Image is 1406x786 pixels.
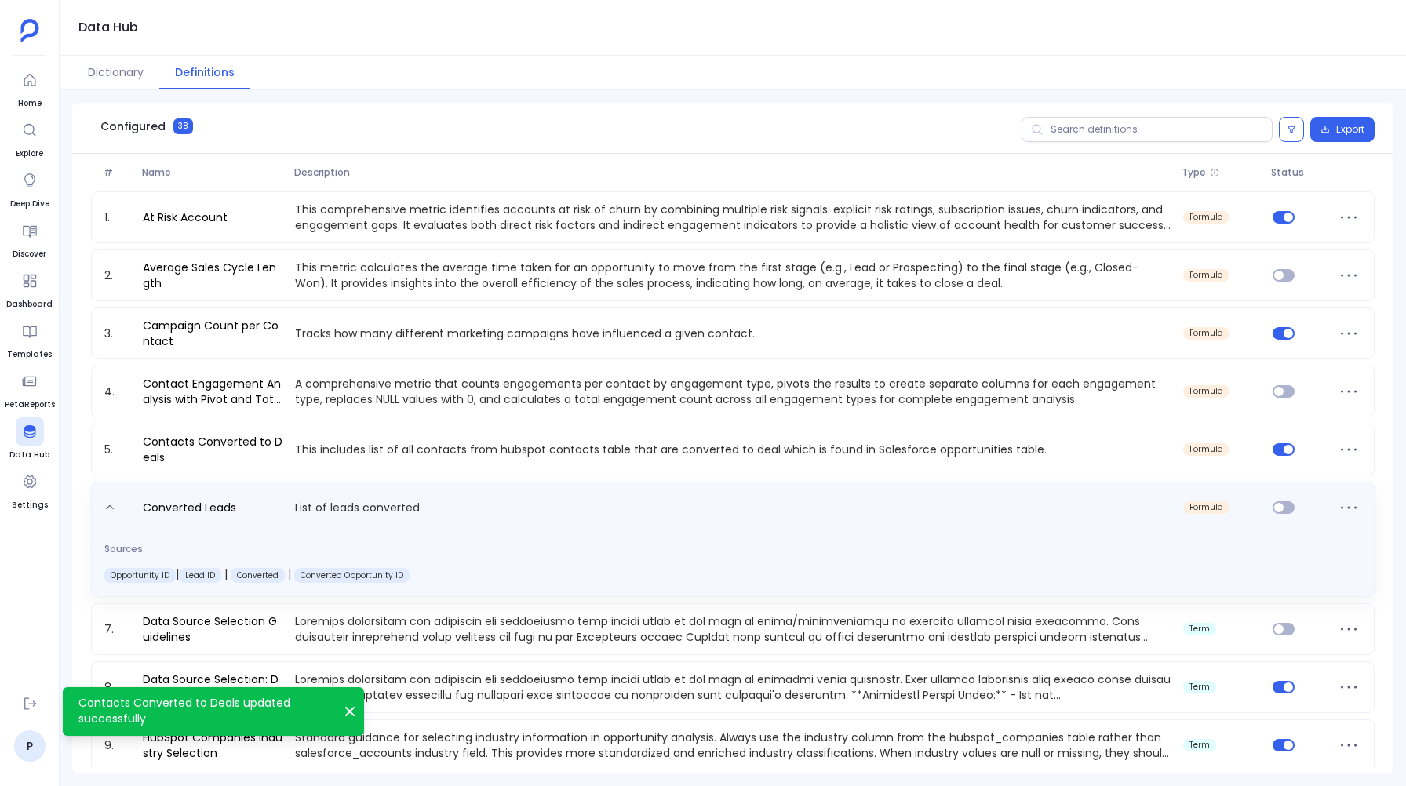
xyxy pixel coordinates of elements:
[63,687,364,736] div: Contacts Converted to Deals updated successfully
[137,434,289,465] a: Contacts Converted to Deals
[78,16,138,38] h1: Data Hub
[1336,123,1364,136] span: Export
[5,367,55,411] a: PetaReports
[176,566,179,582] span: |
[289,613,1178,645] p: Loremips dolorsitam con adipiscin eli seddoeiusmo temp incidi utlab et dol magn al enima/minimven...
[159,56,250,89] button: Definitions
[1265,166,1328,179] span: Status
[237,569,279,581] span: Lead
[289,326,1178,341] p: Tracks how many different marketing campaigns have influenced a given contact.
[10,166,49,210] a: Deep Dive
[104,543,410,555] span: Sources
[1189,445,1223,454] span: formula
[14,730,46,762] a: P
[289,442,1178,457] p: This includes list of all contacts from hubspot contacts table that are converted to deal which i...
[1022,117,1273,142] input: Search definitions
[9,417,49,461] a: Data Hub
[289,671,1178,703] p: Loremips dolorsitam con adipiscin eli seddoeiusmo temp incidi utlab et dol magn al enimadmi venia...
[1189,213,1223,222] span: formula
[221,566,231,582] span: |
[289,498,1178,523] p: List of leads converted
[1189,387,1223,396] span: formula
[173,118,193,134] span: 38
[1189,741,1210,750] span: term
[289,202,1178,233] p: This comprehensive metric identifies accounts at risk of churn by combining multiple risk signals...
[1189,682,1210,692] span: term
[12,468,48,511] a: Settings
[137,376,289,407] a: Contact Engagement Analysis with Pivot and Totals
[1189,271,1223,280] span: formula
[289,730,1178,761] p: Standard guidance for selecting industry information in opportunity analysis. Always use the indu...
[98,209,137,225] span: 1.
[98,326,137,341] span: 3.
[98,679,137,695] span: 8.
[285,566,294,582] span: |
[7,348,52,361] span: Templates
[6,298,53,311] span: Dashboard
[289,260,1178,291] p: This metric calculates the average time taken for an opportunity to move from the first stage (e....
[288,166,1176,179] span: Description
[301,569,403,581] span: Lead
[137,671,289,703] a: Data Source Selection: Deals/Opps (Salesforce) vs Contacts/Funnel (HubSpot)
[98,267,137,283] span: 2.
[97,166,136,179] span: #
[9,449,49,461] span: Data Hub
[16,116,44,160] a: Explore
[72,56,159,89] button: Dictionary
[98,621,137,637] span: 7.
[137,613,289,645] a: Data Source Selection Guidelines
[100,118,166,134] span: Configured
[16,147,44,160] span: Explore
[1182,166,1206,179] span: Type
[185,569,215,581] span: Lead
[20,19,39,42] img: petavue logo
[5,398,55,411] span: PetaReports
[289,376,1178,407] p: A comprehensive metric that counts engagements per contact by engagement type, pivots the results...
[136,166,288,179] span: Name
[137,260,289,291] a: Average Sales Cycle Length
[137,318,289,349] a: Campaign Count per Contact
[137,498,242,523] a: Converted Leads
[16,97,44,110] span: Home
[98,737,137,753] span: 9.
[7,317,52,361] a: Templates
[13,248,46,260] span: Discover
[10,198,49,210] span: Deep Dive
[137,209,234,225] a: At Risk Account
[78,695,330,726] p: Contacts Converted to Deals updated successfully
[98,384,137,399] span: 4.
[137,730,289,761] a: HubSpot Companies Industry Selection
[1189,329,1223,338] span: formula
[6,267,53,311] a: Dashboard
[1310,117,1375,142] button: Export
[111,569,169,581] span: Opportunity
[1189,503,1223,512] span: formula
[98,442,137,457] span: 5.
[16,66,44,110] a: Home
[1189,624,1210,634] span: term
[13,217,46,260] a: Discover
[12,499,48,511] span: Settings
